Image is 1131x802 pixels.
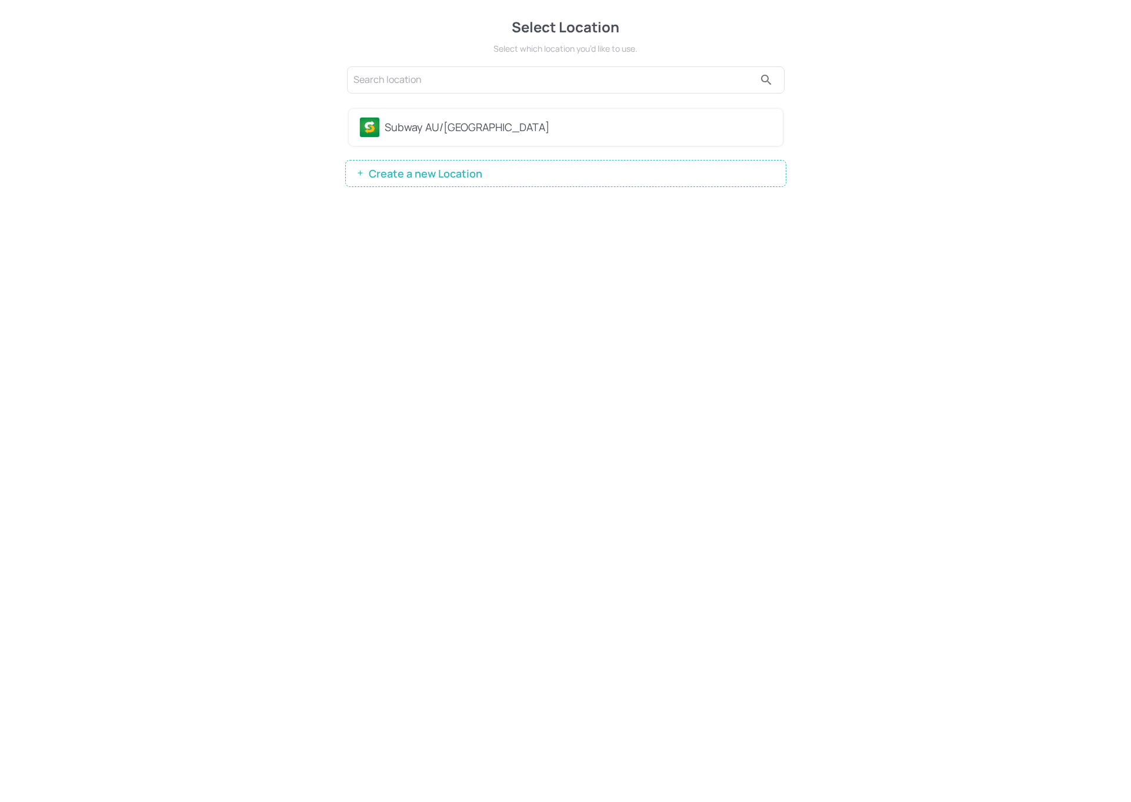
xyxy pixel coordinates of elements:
input: Search location [353,71,755,89]
div: Select which location you’d like to use. [345,42,786,55]
div: Subway AU/[GEOGRAPHIC_DATA] [385,119,772,135]
div: Select Location [345,16,786,38]
span: Create a new Location [363,168,488,179]
button: Create a new Location [345,160,786,187]
button: search [755,68,778,92]
img: avatar [360,118,379,137]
